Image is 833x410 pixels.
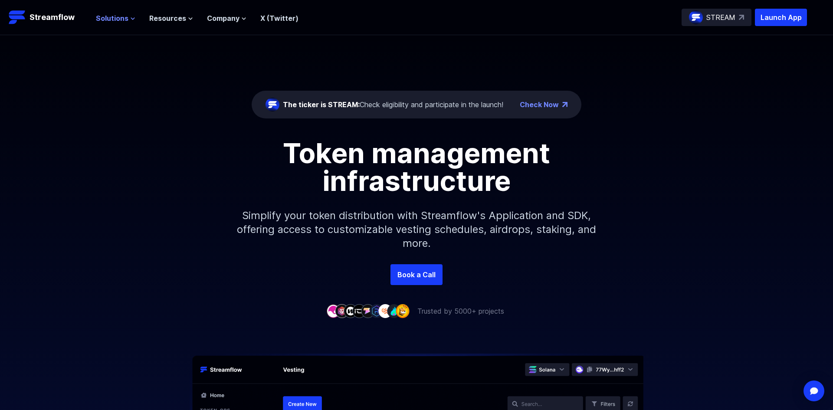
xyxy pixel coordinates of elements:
button: Launch App [755,9,807,26]
a: STREAM [682,9,751,26]
div: Open Intercom Messenger [803,380,824,401]
span: The ticker is STREAM: [283,100,360,109]
img: Streamflow Logo [9,9,26,26]
button: Solutions [96,13,135,23]
img: top-right-arrow.svg [739,15,744,20]
a: Book a Call [390,264,443,285]
img: company-3 [344,304,357,318]
img: company-1 [326,304,340,318]
img: streamflow-logo-circle.png [689,10,703,24]
div: Check eligibility and participate in the launch! [283,99,503,110]
button: Company [207,13,246,23]
h1: Token management infrastructure [221,139,612,195]
p: Simplify your token distribution with Streamflow's Application and SDK, offering access to custom... [230,195,603,264]
button: Resources [149,13,193,23]
a: Streamflow [9,9,87,26]
img: company-6 [370,304,384,318]
p: STREAM [706,12,735,23]
p: Trusted by 5000+ projects [417,306,504,316]
span: Company [207,13,239,23]
img: streamflow-logo-circle.png [266,98,279,112]
img: company-7 [378,304,392,318]
img: company-5 [361,304,375,318]
p: Streamflow [30,11,75,23]
img: company-9 [396,304,410,318]
span: Solutions [96,13,128,23]
img: company-2 [335,304,349,318]
img: company-8 [387,304,401,318]
a: X (Twitter) [260,14,298,23]
img: company-4 [352,304,366,318]
img: top-right-arrow.png [562,102,567,107]
span: Resources [149,13,186,23]
a: Check Now [520,99,559,110]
